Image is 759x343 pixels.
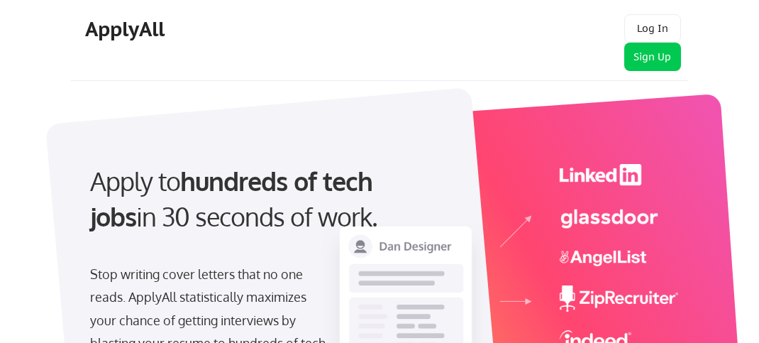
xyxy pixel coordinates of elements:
div: ApplyAll [85,17,169,41]
button: Log In [624,14,681,43]
button: Sign Up [624,43,681,71]
div: Apply to in 30 seconds of work. [90,163,392,235]
strong: hundreds of tech jobs [90,165,379,232]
